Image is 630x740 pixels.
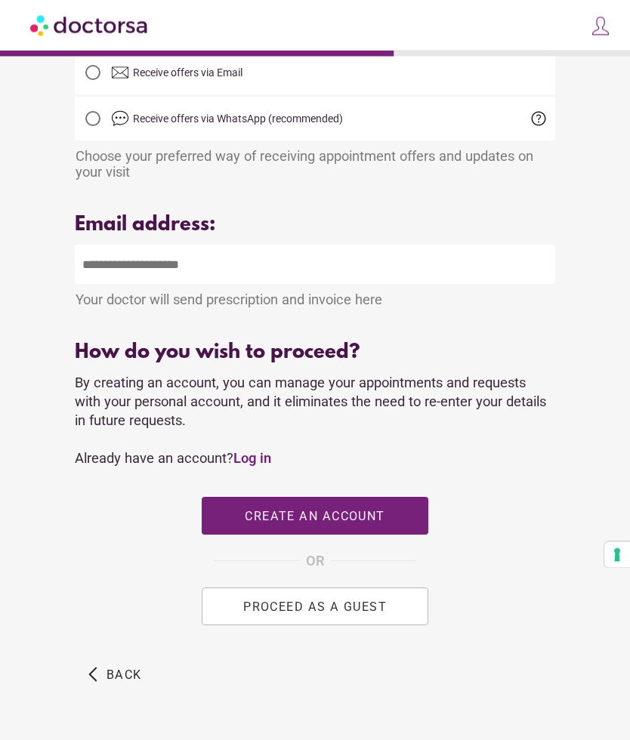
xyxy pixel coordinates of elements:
[75,375,546,467] span: By creating an account, you can manage your appointments and requests with your personal account,...
[590,16,611,37] img: icons8-customer-100.png
[111,64,129,82] img: email
[75,285,554,308] div: Your doctor will send prescription and invoice here
[243,600,387,614] span: PROCEED AS A GUEST
[530,110,548,128] span: help
[202,588,428,626] button: PROCEED AS A GUEST
[82,656,148,694] button: arrow_back_ios Back
[30,8,150,42] img: Doctorsa.com
[75,342,554,365] div: How do you wish to proceed?
[75,141,554,180] div: Choose your preferred way of receiving appointment offers and updates on your visit
[604,542,630,568] button: Your consent preferences for tracking technologies
[233,451,271,467] a: Log in
[133,113,343,125] span: Receive offers via WhatsApp (recommended)
[133,67,242,79] span: Receive offers via Email
[202,498,428,535] button: Create an account
[75,214,554,238] div: Email address:
[245,510,384,524] span: Create an account
[107,668,142,682] span: Back
[111,110,129,128] img: chat
[306,550,325,572] span: OR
